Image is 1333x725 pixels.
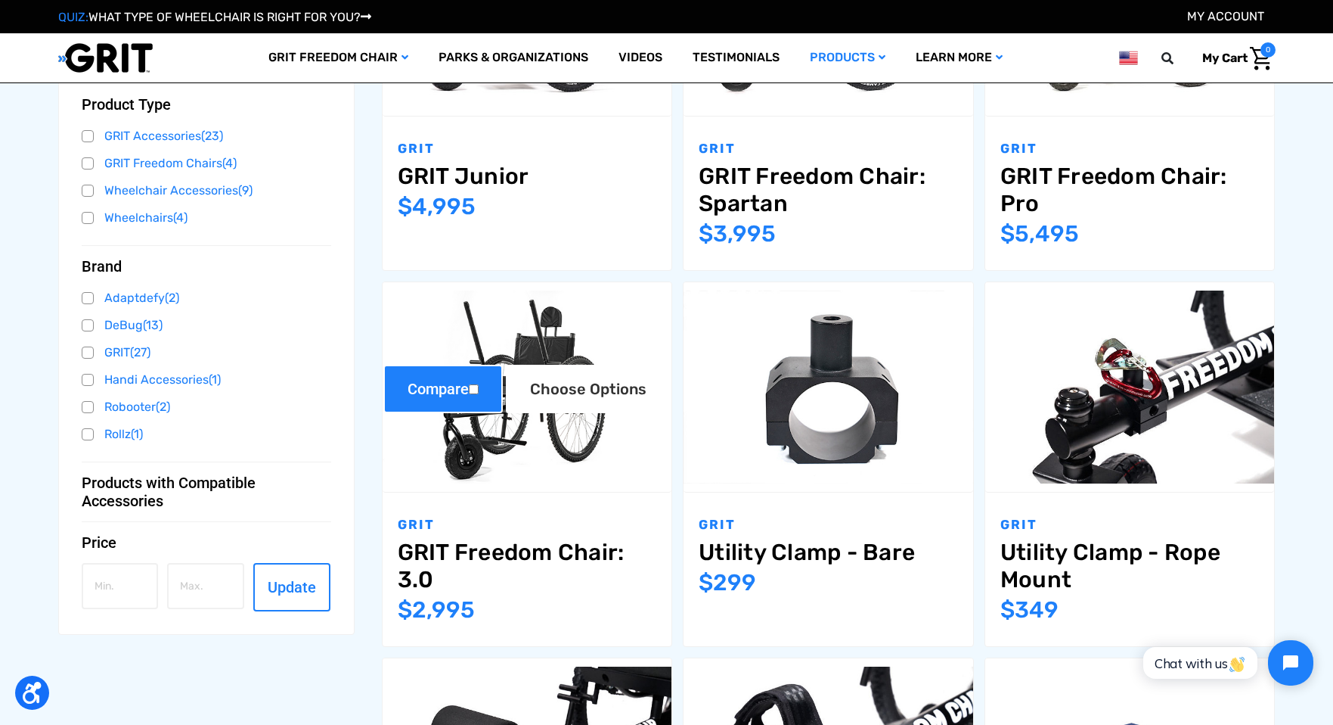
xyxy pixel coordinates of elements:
span: Product Type [82,95,171,114]
input: Max. [167,563,244,609]
p: GRIT [699,139,958,159]
button: Brand [82,257,331,275]
a: Parks & Organizations [423,33,603,82]
a: Choose Options [506,365,671,413]
label: Compare [383,365,503,413]
img: GRIT Freedom Chair: 3.0 [383,291,672,484]
p: GRIT [1000,515,1260,535]
a: GRIT Freedom Chair: 3.0,$2,995.00 [383,282,672,492]
p: GRIT [398,515,657,535]
iframe: Tidio Chat [1127,627,1326,699]
img: Utility Clamp - Rope Mount [985,291,1275,484]
span: QUIZ: [58,10,88,24]
span: (27) [130,345,150,359]
a: Testimonials [677,33,795,82]
a: Handi Accessories(1) [82,369,331,391]
a: Wheelchairs(4) [82,207,331,229]
input: Compare [469,384,479,394]
p: GRIT [1000,139,1260,159]
span: $5,495 [1000,220,1079,247]
a: GRIT Freedom Chair: Spartan,$3,995.00 [699,163,958,217]
a: QUIZ:WHAT TYPE OF WHEELCHAIR IS RIGHT FOR YOU? [58,10,371,24]
span: (13) [143,318,163,332]
span: Brand [82,257,122,275]
span: Price [82,534,116,552]
a: GRIT Accessories(23) [82,125,331,148]
span: $299 [699,569,756,596]
a: GRIT Freedom Chairs(4) [82,152,331,175]
a: DeBug(13) [82,314,331,337]
span: 0 [1260,42,1276,58]
input: Min. [82,563,159,609]
img: Cart [1250,47,1272,70]
span: (4) [222,156,237,170]
a: GRIT Freedom Chair: Pro,$5,495.00 [1000,163,1260,217]
a: GRIT(27) [82,341,331,364]
input: Search [1168,42,1191,74]
a: Utility Clamp - Rope Mount,$349.00 [985,282,1275,492]
button: Products with Compatible Accessories [82,474,331,510]
span: $4,995 [398,193,476,220]
a: Rollz(1) [82,423,331,446]
img: Utility Clamp - Bare [684,291,973,484]
a: GRIT Junior,$4,995.00 [398,163,657,190]
a: Videos [603,33,677,82]
a: Utility Clamp - Bare,$299.00 [699,539,958,566]
span: (4) [173,210,188,225]
span: $2,995 [398,596,475,624]
a: Account [1187,9,1264,23]
button: Update [253,563,330,611]
span: Products with Compatible Accessories [82,474,319,510]
span: My Cart [1202,51,1248,65]
a: Adaptdefy(2) [82,287,331,310]
span: (1) [209,372,221,387]
a: GRIT Freedom Chair: 3.0,$2,995.00 [398,539,657,593]
a: Products [795,33,901,82]
a: Learn More [901,33,1018,82]
img: us.png [1119,48,1137,67]
a: Utility Clamp - Rope Mount,$349.00 [1000,539,1260,593]
span: (1) [131,427,143,441]
a: GRIT Freedom Chair [253,33,423,82]
p: GRIT [699,515,958,535]
a: Cart with 0 items [1191,42,1276,74]
a: Wheelchair Accessories(9) [82,179,331,202]
span: (23) [201,129,223,143]
p: GRIT [398,139,657,159]
span: $3,995 [699,220,776,247]
a: Utility Clamp - Bare,$299.00 [684,282,973,492]
a: Robooter(2) [82,396,331,419]
span: (2) [165,291,179,305]
span: (2) [156,400,170,414]
span: $349 [1000,596,1059,624]
button: Price [82,534,331,552]
img: GRIT All-Terrain Wheelchair and Mobility Equipment [58,42,153,73]
span: (9) [238,183,253,198]
button: Product Type [82,95,331,114]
